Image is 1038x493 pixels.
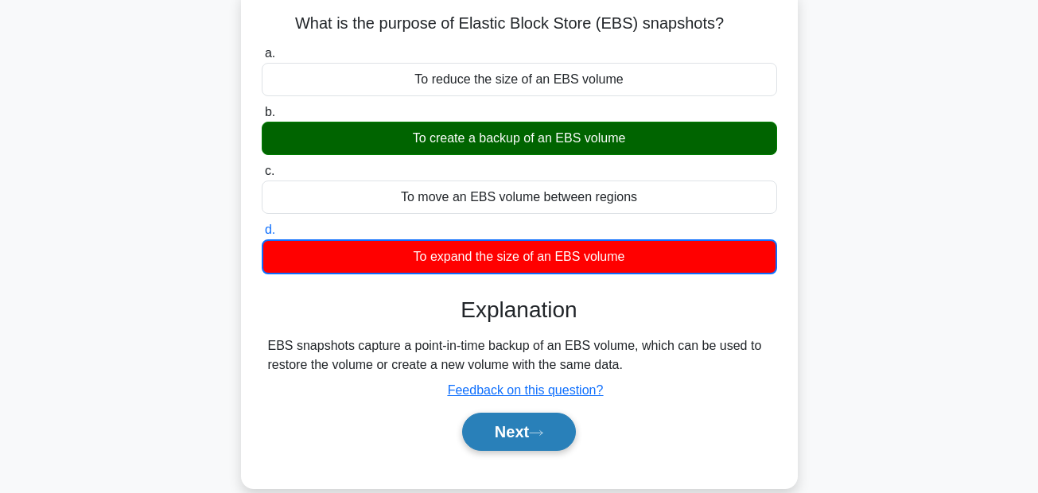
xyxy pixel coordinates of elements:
[262,239,777,274] div: To expand the size of an EBS volume
[448,383,604,397] a: Feedback on this question?
[262,63,777,96] div: To reduce the size of an EBS volume
[260,14,779,34] h5: What is the purpose of Elastic Block Store (EBS) snapshots?
[271,297,768,324] h3: Explanation
[262,181,777,214] div: To move an EBS volume between regions
[262,122,777,155] div: To create a backup of an EBS volume
[265,223,275,236] span: d.
[265,164,274,177] span: c.
[268,336,771,375] div: EBS snapshots capture a point-in-time backup of an EBS volume, which can be used to restore the v...
[265,105,275,118] span: b.
[265,46,275,60] span: a.
[462,413,576,451] button: Next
